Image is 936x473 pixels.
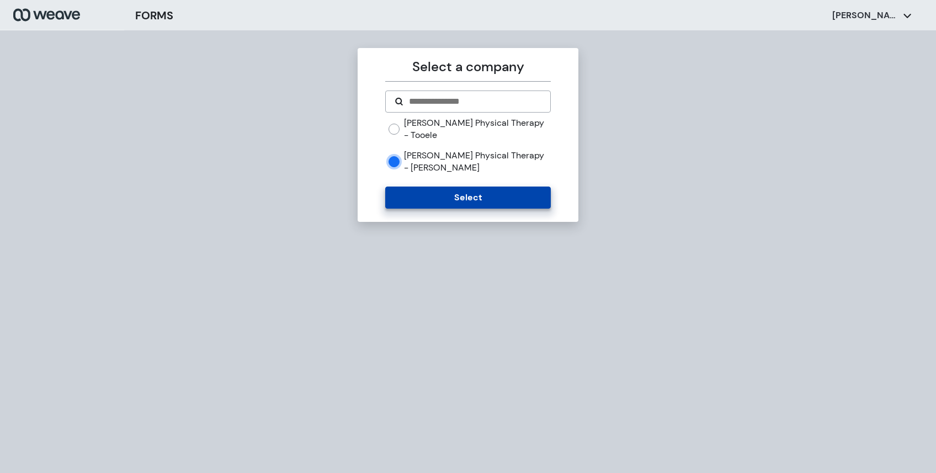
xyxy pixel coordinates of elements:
[385,187,550,209] button: Select
[832,9,898,22] p: [PERSON_NAME]
[408,95,541,108] input: Search
[385,57,550,77] p: Select a company
[404,117,550,141] label: [PERSON_NAME] Physical Therapy - Tooele
[135,7,173,24] h3: FORMS
[404,150,550,173] label: [PERSON_NAME] Physical Therapy - [PERSON_NAME]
